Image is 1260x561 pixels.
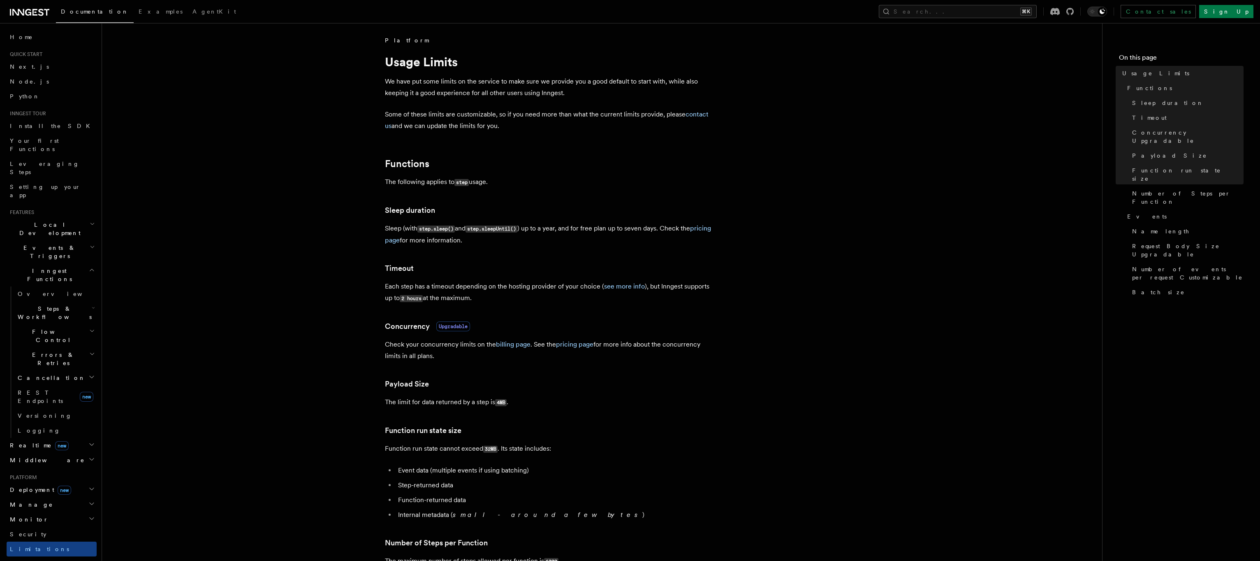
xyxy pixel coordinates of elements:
p: Each step has a timeout depending on the hosting provider of your choice ( ), but Inngest support... [385,281,714,304]
button: Events & Triggers [7,240,97,263]
span: Platform [385,36,428,44]
span: Functions [1127,84,1172,92]
a: Documentation [56,2,134,23]
span: Concurrency Upgradable [1132,128,1244,145]
a: Functions [1124,81,1244,95]
a: Batch size [1129,285,1244,300]
button: Local Development [7,217,97,240]
span: Steps & Workflows [14,305,92,321]
a: Payload Size [385,378,429,390]
span: Function run state size [1132,166,1244,183]
code: 4MB [495,399,507,406]
span: new [80,392,93,402]
span: REST Endpoints [18,389,63,404]
span: Local Development [7,221,90,237]
p: The limit for data returned by a step is . [385,396,714,408]
a: Function run state size [385,425,461,436]
li: Internal metadata ( ) [396,509,714,521]
span: Usage Limits [1122,69,1189,77]
a: Sleep duration [385,205,435,216]
a: Number of Steps per Function [385,537,488,549]
a: Number of Steps per Function [1129,186,1244,209]
a: pricing page [556,340,593,348]
span: Node.js [10,78,49,85]
a: Usage Limits [1119,66,1244,81]
span: Overview [18,291,102,297]
button: Search...⌘K [879,5,1037,18]
a: Name length [1129,224,1244,239]
button: Manage [7,497,97,512]
a: Examples [134,2,188,22]
span: Cancellation [14,374,86,382]
a: Number of events per request Customizable [1129,262,1244,285]
span: Install the SDK [10,123,95,129]
span: Security [10,531,46,538]
code: 2 hours [400,295,423,302]
span: Examples [139,8,183,15]
a: Timeout [1129,110,1244,125]
span: Quick start [7,51,42,58]
button: Monitor [7,512,97,527]
a: AgentKit [188,2,241,22]
span: Platform [7,474,37,481]
span: Your first Functions [10,137,59,152]
button: Steps & Workflows [14,301,97,324]
span: Versioning [18,412,72,419]
span: AgentKit [192,8,236,15]
p: Sleep (with and ) up to a year, and for free plan up to seven days. Check the for more information. [385,223,714,246]
span: Limitations [10,546,69,552]
p: Function run state cannot exceed . Its state includes: [385,443,714,455]
div: Inngest Functions [7,286,97,438]
a: Concurrency Upgradable [1129,125,1244,148]
span: Home [10,33,33,41]
a: Request Body Size Upgradable [1129,239,1244,262]
a: Your first Functions [7,133,97,156]
span: Errors & Retries [14,351,89,367]
p: Check your concurrency limits on the . See the for more info about the concurrency limits in all ... [385,339,714,362]
a: see more info [604,282,645,290]
span: Documentation [61,8,129,15]
a: ConcurrencyUpgradable [385,321,470,332]
span: Features [7,209,34,216]
code: step.sleep() [417,226,455,233]
p: We have put some limits on the service to make sure we provide you a good default to start with, ... [385,76,714,99]
a: Sign Up [1199,5,1253,18]
span: Timeout [1132,114,1167,122]
button: Deploymentnew [7,482,97,497]
span: new [58,486,71,495]
a: Events [1124,209,1244,224]
span: Next.js [10,63,49,70]
p: The following applies to usage. [385,176,714,188]
span: Number of events per request Customizable [1132,265,1244,282]
a: Payload Size [1129,148,1244,163]
code: 32MB [483,446,498,453]
span: Monitor [7,515,49,524]
kbd: ⌘K [1020,7,1032,16]
span: Inngest Functions [7,267,89,283]
span: Deployment [7,486,71,494]
span: Batch size [1132,288,1185,296]
button: Middleware [7,453,97,468]
span: Middleware [7,456,85,464]
a: Leveraging Steps [7,156,97,179]
a: Versioning [14,408,97,423]
code: step.sleepUntil() [466,226,517,233]
span: Setting up your app [10,184,81,198]
button: Toggle dark mode [1087,7,1107,16]
span: new [55,441,69,450]
h1: Usage Limits [385,54,714,69]
a: Next.js [7,59,97,74]
a: Contact sales [1121,5,1196,18]
a: REST Endpointsnew [14,385,97,408]
a: Logging [14,423,97,438]
li: Step-returned data [396,480,714,491]
button: Flow Control [14,324,97,347]
a: Timeout [385,263,414,274]
button: Realtimenew [7,438,97,453]
p: Some of these limits are customizable, so if you need more than what the current limits provide, ... [385,109,714,132]
span: Python [10,93,40,100]
span: Logging [18,427,60,434]
span: Manage [7,500,53,509]
a: Node.js [7,74,97,89]
span: Number of Steps per Function [1132,189,1244,206]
